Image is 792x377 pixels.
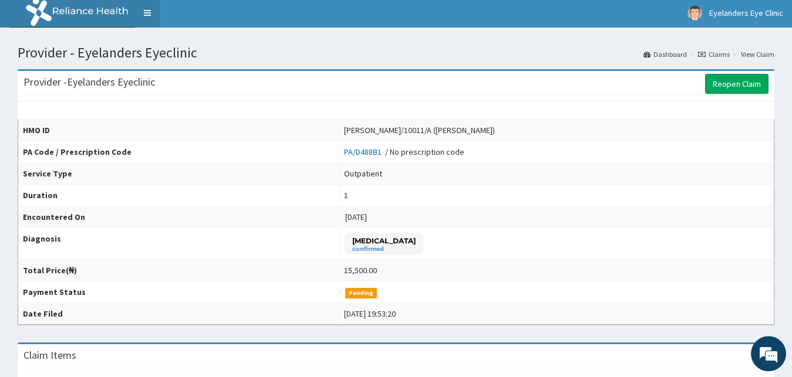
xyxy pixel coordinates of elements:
[18,281,339,303] th: Payment Status
[344,124,495,136] div: [PERSON_NAME]/10011/A ([PERSON_NAME])
[18,303,339,325] th: Date Filed
[698,49,730,59] a: Claims
[709,8,783,18] span: Eyelanders Eye Clinic
[18,120,339,141] th: HMO ID
[18,163,339,185] th: Service Type
[6,252,224,293] textarea: Type your message and hit 'Enter'
[193,6,221,34] div: Minimize live chat window
[741,49,774,59] a: View Claim
[23,350,76,361] h3: Claim Items
[643,49,687,59] a: Dashboard
[344,147,385,157] a: PA/D488B1
[23,77,155,87] h3: Provider - Eyelanders Eyeclinic
[344,168,382,179] div: Outpatient
[344,146,464,158] div: / No prescription code
[18,228,339,260] th: Diagnosis
[345,212,367,222] span: [DATE]
[344,308,396,320] div: [DATE] 19:53:20
[18,45,774,60] h1: Provider - Eyelanders Eyeclinic
[61,66,197,81] div: Chat with us now
[68,114,162,232] span: We're online!
[352,236,416,246] p: [MEDICAL_DATA]
[345,288,378,298] span: Pending
[18,141,339,163] th: PA Code / Prescription Code
[352,246,416,252] small: confirmed
[18,185,339,206] th: Duration
[344,264,377,276] div: 15,500.00
[344,189,348,201] div: 1
[18,260,339,281] th: Total Price(₦)
[22,59,48,88] img: d_794563401_company_1708531726252_794563401
[687,6,702,21] img: User Image
[18,206,339,228] th: Encountered On
[705,74,769,94] a: Reopen Claim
